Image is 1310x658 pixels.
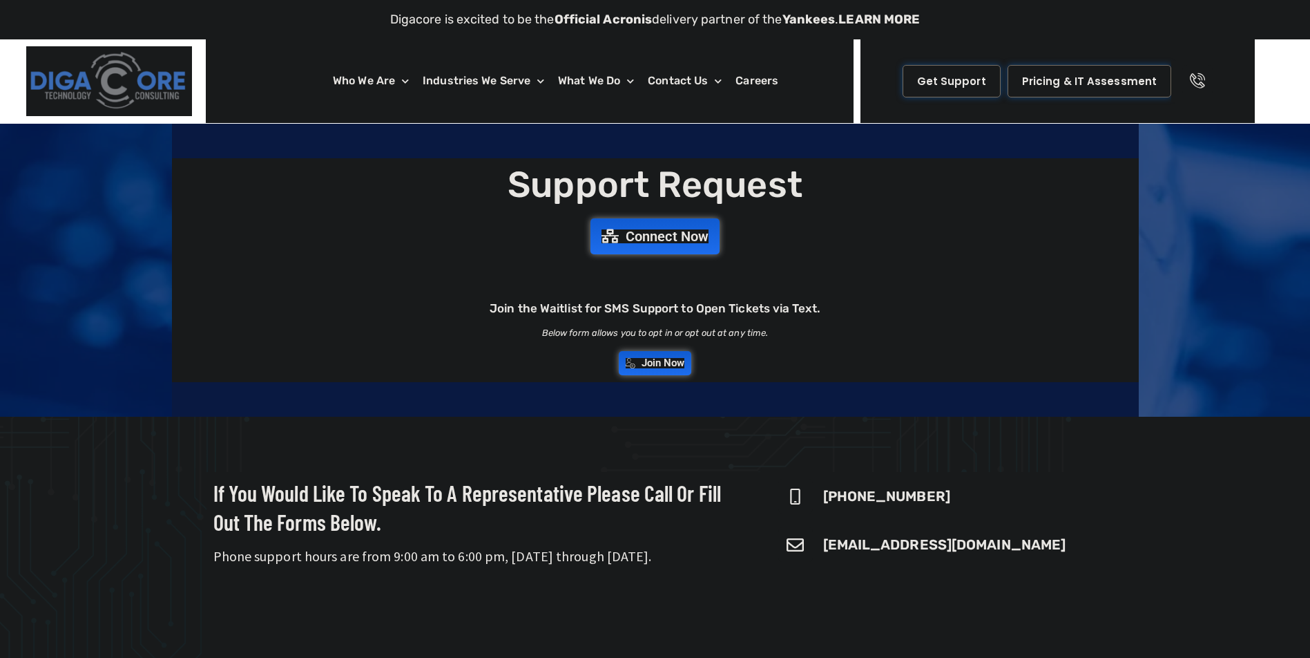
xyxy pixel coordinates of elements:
nav: Menu [258,65,854,97]
span: Connect Now [626,229,709,243]
a: LEARN MORE [838,12,920,27]
strong: Official Acronis [555,12,653,27]
a: Pricing & IT Assessment [1008,65,1171,97]
p: Phone support hours are from 9:00 am to 6:00 pm, [DATE] through [DATE]. [213,547,744,567]
a: Contact Us [641,65,729,97]
h2: Below form allows you to opt in or opt out at any time. [542,328,769,337]
a: Join Now [619,351,692,375]
img: Digacore logo 1 [26,46,191,116]
a: Get Support [903,65,1001,97]
a: Connect Now [590,218,720,254]
a: support@digacore.com [778,527,813,562]
a: What We Do [551,65,641,97]
span: Get Support [917,76,986,86]
h1: Support Request [179,165,1132,205]
p: Digacore is excited to be the delivery partner of the . [390,10,921,29]
a: Careers [729,65,785,97]
span: Pricing & IT Assessment [1022,76,1157,86]
a: [PHONE_NUMBER] [823,488,950,505]
h2: Join the Waitlist for SMS Support to Open Tickets via Text. [490,303,820,314]
a: 732-646-5725 [778,479,813,514]
h2: If you would like to speak to a representative please call or fill out the forms below. [213,479,744,536]
a: Who We Are [326,65,416,97]
a: [EMAIL_ADDRESS][DOMAIN_NAME] [823,536,1066,553]
a: Industries We Serve [416,65,551,97]
span: Join Now [642,358,685,368]
strong: Yankees [782,12,836,27]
